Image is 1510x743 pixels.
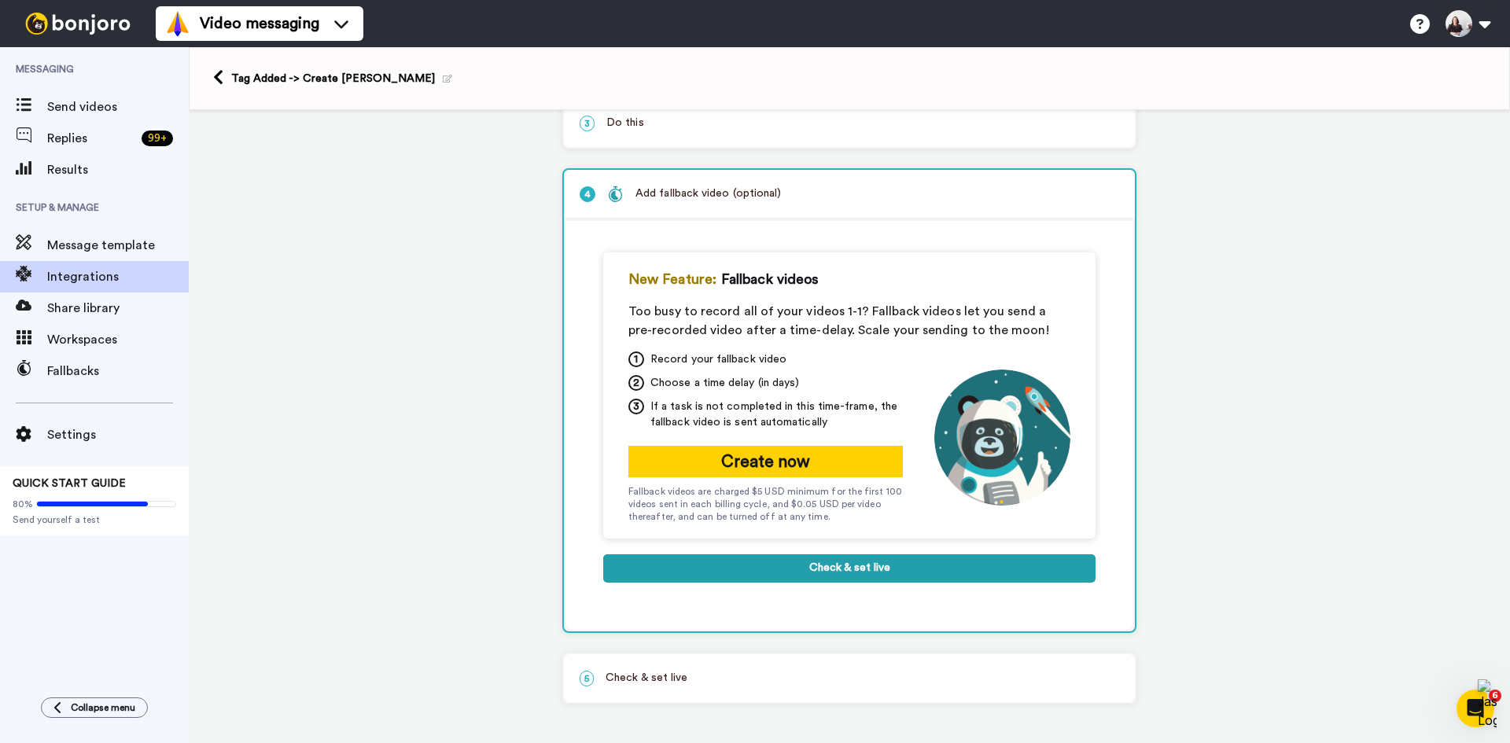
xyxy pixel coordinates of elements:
[47,236,189,255] span: Message template
[580,671,594,686] span: 5
[580,116,595,131] span: 3
[628,302,1070,340] div: Too busy to record all of your videos 1-1? Fallback videos let you send a pre-recorded video afte...
[13,498,33,510] span: 80%
[47,160,189,179] span: Results
[19,13,137,35] img: bj-logo-header-white.svg
[650,399,903,430] span: If a task is not completed in this time-frame, the fallback video is sent automatically
[580,670,1119,686] p: Check & set live
[650,351,786,367] span: Record your fallback video
[628,485,903,523] div: Fallback videos are charged $5 USD minimum for the first 100 videos sent in each billing cycle, a...
[628,399,644,414] span: 3
[47,425,189,444] span: Settings
[231,71,452,86] div: Tag Added -> Create [PERSON_NAME]
[13,478,126,489] span: QUICK START GUIDE
[580,115,1119,131] p: Do this
[628,375,644,391] span: 2
[1457,690,1494,727] iframe: Intercom live chat
[628,351,644,367] span: 1
[628,446,903,477] button: Create now
[721,268,819,290] span: Fallback videos
[47,330,189,349] span: Workspaces
[562,97,1136,149] div: 3Do this
[47,267,189,286] span: Integrations
[47,97,189,116] span: Send videos
[603,554,1096,583] button: Check & set live
[13,513,176,526] span: Send yourself a test
[71,701,135,714] span: Collapse menu
[607,186,781,202] div: Add fallback video (optional)
[47,362,189,381] span: Fallbacks
[628,268,716,290] span: New Feature:
[650,375,799,391] span: Choose a time delay (in days)
[200,13,319,35] span: Video messaging
[934,370,1070,506] img: astronaut-joro.png
[562,653,1136,704] div: 5Check & set live
[142,131,173,146] div: 99 +
[41,697,148,718] button: Collapse menu
[47,129,135,148] span: Replies
[580,186,595,202] span: 4
[47,299,189,318] span: Share library
[165,11,190,36] img: vm-color.svg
